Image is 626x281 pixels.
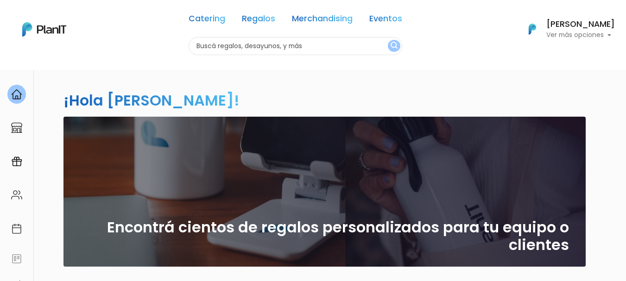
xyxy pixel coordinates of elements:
a: Merchandising [292,15,353,26]
p: Ver más opciones [546,32,615,38]
a: Regalos [242,15,275,26]
img: home-e721727adea9d79c4d83392d1f703f7f8bce08238fde08b1acbfd93340b81755.svg [11,89,22,100]
img: search_button-432b6d5273f82d61273b3651a40e1bd1b912527efae98b1b7a1b2c0702e16a8d.svg [391,42,398,50]
img: campaigns-02234683943229c281be62815700db0a1741e53638e28bf9629b52c665b00959.svg [11,156,22,167]
img: PlanIt Logo [22,22,66,37]
img: feedback-78b5a0c8f98aac82b08bfc38622c3050aee476f2c9584af64705fc4e61158814.svg [11,253,22,264]
h6: [PERSON_NAME] [546,20,615,29]
input: Buscá regalos, desayunos, y más [189,37,402,55]
img: people-662611757002400ad9ed0e3c099ab2801c6687ba6c219adb57efc949bc21e19d.svg [11,189,22,200]
h2: Encontrá cientos de regalos personalizados para tu equipo o clientes [80,219,569,254]
img: marketplace-4ceaa7011d94191e9ded77b95e3339b90024bf715f7c57f8cf31f2d8c509eaba.svg [11,122,22,133]
h2: ¡Hola [PERSON_NAME]! [63,90,240,111]
a: Catering [189,15,225,26]
button: PlanIt Logo [PERSON_NAME] Ver más opciones [517,17,615,41]
a: Eventos [369,15,402,26]
img: PlanIt Logo [522,19,543,39]
img: calendar-87d922413cdce8b2cf7b7f5f62616a5cf9e4887200fb71536465627b3292af00.svg [11,223,22,234]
